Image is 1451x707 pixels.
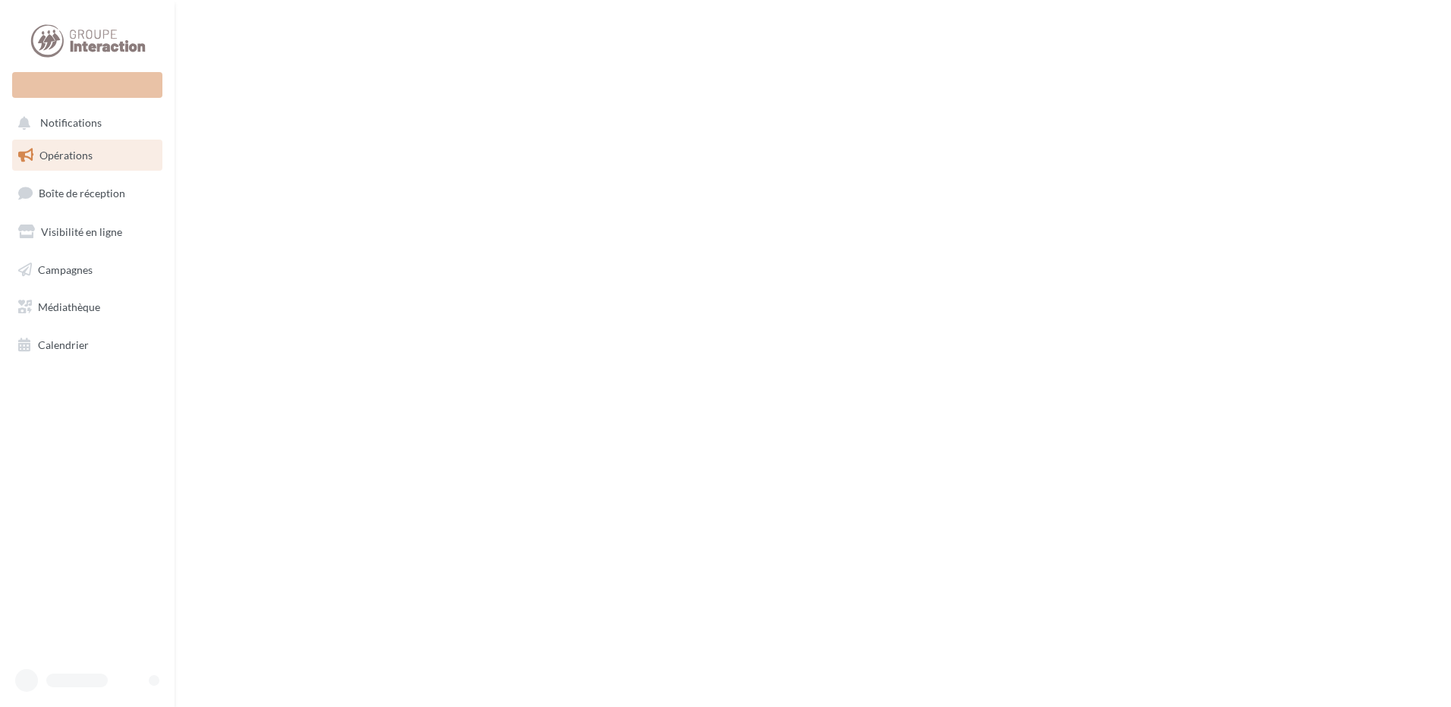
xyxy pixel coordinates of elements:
[39,187,125,200] span: Boîte de réception
[12,72,162,98] div: Nouvelle campagne
[9,216,165,248] a: Visibilité en ligne
[9,177,165,209] a: Boîte de réception
[38,262,93,275] span: Campagnes
[9,329,165,361] a: Calendrier
[9,140,165,171] a: Opérations
[9,291,165,323] a: Médiathèque
[40,117,102,130] span: Notifications
[38,338,89,351] span: Calendrier
[9,254,165,286] a: Campagnes
[39,149,93,162] span: Opérations
[38,300,100,313] span: Médiathèque
[41,225,122,238] span: Visibilité en ligne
